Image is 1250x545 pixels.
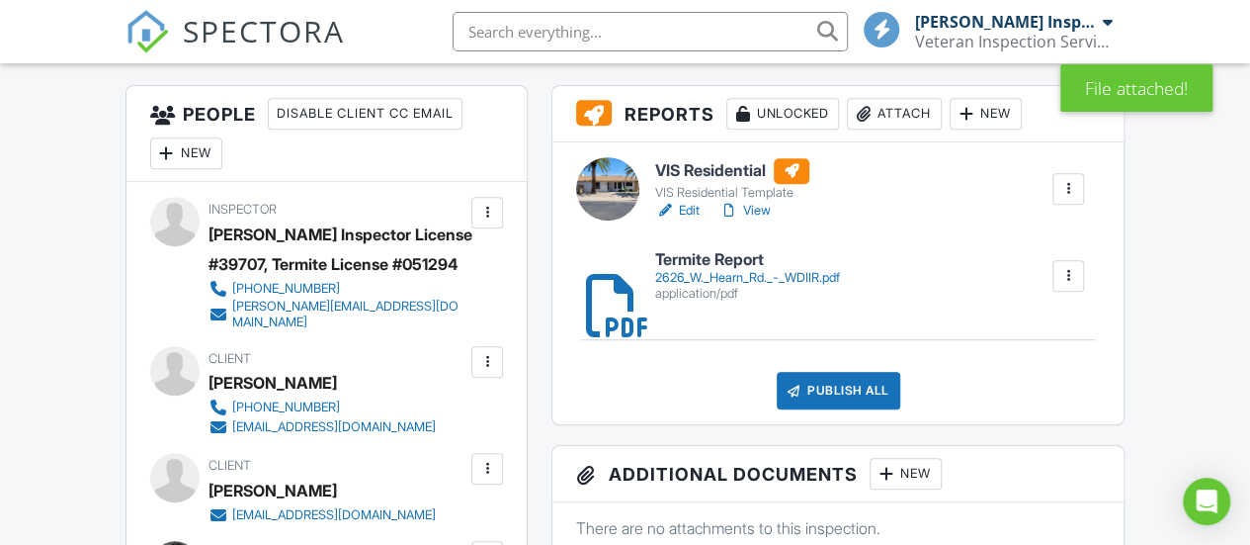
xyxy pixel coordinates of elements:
div: [EMAIL_ADDRESS][DOMAIN_NAME] [232,507,436,523]
span: Client [208,458,251,473]
div: New [870,458,942,490]
div: [PERSON_NAME] Inspector License #39707, Termite License #051294 [915,12,1098,32]
div: application/pdf [655,286,840,302]
div: Publish All [777,372,900,409]
a: [PERSON_NAME][EMAIL_ADDRESS][DOMAIN_NAME] [208,299,467,330]
div: Attach [847,98,942,130]
div: New [150,137,222,169]
a: [PHONE_NUMBER] [208,279,467,299]
div: [EMAIL_ADDRESS][DOMAIN_NAME] [232,419,436,435]
div: [PHONE_NUMBER] [232,281,340,297]
h6: VIS Residential [655,158,809,184]
div: [PERSON_NAME] [208,368,337,398]
div: [PERSON_NAME] [208,476,337,505]
p: There are no attachments to this inspection. [576,517,1100,539]
span: SPECTORA [183,10,345,51]
div: New [950,98,1022,130]
div: [PERSON_NAME][EMAIL_ADDRESS][DOMAIN_NAME] [232,299,467,330]
h3: Additional Documents [552,446,1124,502]
div: Unlocked [726,98,839,130]
a: VIS Residential VIS Residential Template [655,158,809,202]
span: Inspector [208,202,277,217]
a: [PHONE_NUMBER] [208,398,436,417]
a: SPECTORA [125,27,345,68]
div: [PERSON_NAME] Inspector License #39707, Termite License #051294 [208,220,483,279]
div: Open Intercom Messenger [1183,478,1230,525]
h6: Termite Report [655,251,840,269]
div: Veteran Inspection Services [915,32,1113,51]
div: [PHONE_NUMBER] [232,400,340,415]
a: Edit [655,201,700,221]
h3: People [126,86,528,182]
img: The Best Home Inspection Software - Spectora [125,10,169,53]
h3: Reports [552,86,1124,142]
div: 2626_W._Hearn_Rd._-_WDIIR.pdf [655,270,840,286]
a: [EMAIL_ADDRESS][DOMAIN_NAME] [208,417,436,437]
a: View [719,201,771,221]
a: Termite Report 2626_W._Hearn_Rd._-_WDIIR.pdf application/pdf [655,251,840,302]
div: VIS Residential Template [655,185,809,201]
span: Client [208,351,251,366]
a: [EMAIL_ADDRESS][DOMAIN_NAME] [208,505,436,525]
div: File attached! [1060,64,1212,112]
div: Disable Client CC Email [268,98,462,130]
input: Search everything... [453,12,848,51]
